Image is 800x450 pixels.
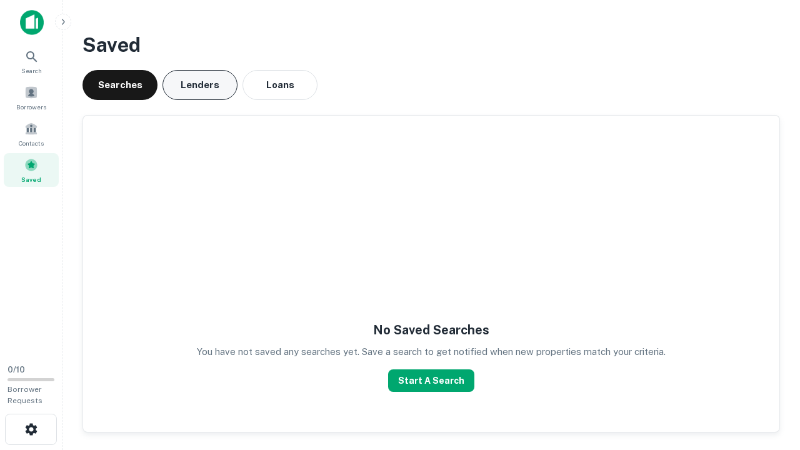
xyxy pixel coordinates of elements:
[4,117,59,151] a: Contacts
[242,70,317,100] button: Loans
[16,102,46,112] span: Borrowers
[7,385,42,405] span: Borrower Requests
[21,174,41,184] span: Saved
[19,138,44,148] span: Contacts
[373,321,489,339] h5: No Saved Searches
[82,70,157,100] button: Searches
[4,153,59,187] a: Saved
[388,369,474,392] button: Start A Search
[21,66,42,76] span: Search
[82,30,780,60] h3: Saved
[197,344,666,359] p: You have not saved any searches yet. Save a search to get notified when new properties match your...
[162,70,237,100] button: Lenders
[4,44,59,78] a: Search
[4,81,59,114] a: Borrowers
[737,350,800,410] iframe: Chat Widget
[7,365,25,374] span: 0 / 10
[20,10,44,35] img: capitalize-icon.png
